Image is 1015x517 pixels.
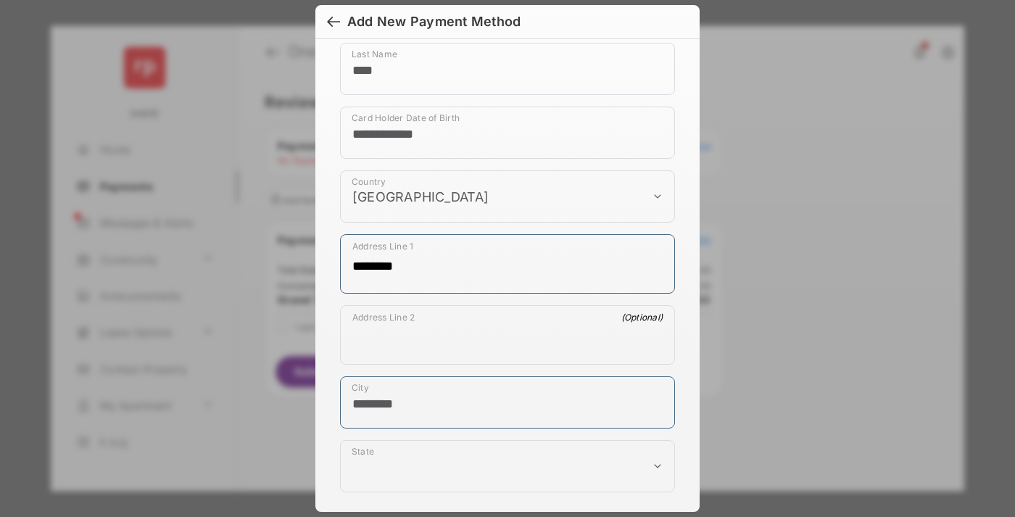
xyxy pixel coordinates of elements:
[340,170,675,223] div: payment_method_screening[postal_addresses][country]
[340,376,675,429] div: payment_method_screening[postal_addresses][locality]
[340,234,675,294] div: payment_method_screening[postal_addresses][addressLine1]
[340,305,675,365] div: payment_method_screening[postal_addresses][addressLine2]
[347,14,521,30] div: Add New Payment Method
[340,440,675,492] div: payment_method_screening[postal_addresses][administrativeArea]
